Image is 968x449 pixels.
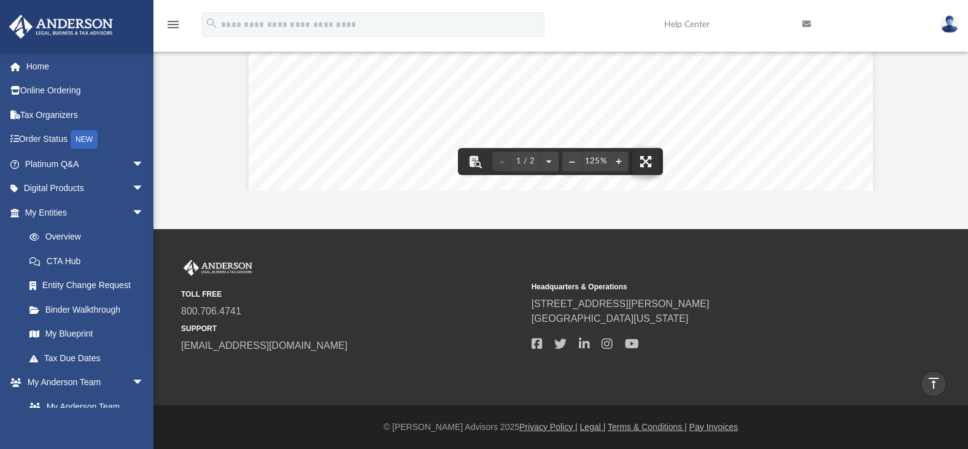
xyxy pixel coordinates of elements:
[532,299,710,309] a: [STREET_ADDRESS][PERSON_NAME]
[512,157,539,165] span: 1 / 2
[940,15,959,33] img: User Pic
[539,148,559,175] button: Next page
[17,249,163,273] a: CTA Hub
[532,281,873,292] small: Headquarters & Operations
[132,152,157,177] span: arrow_drop_down
[166,23,180,32] a: menu
[17,273,163,298] a: Entity Change Request
[181,260,255,276] img: Anderson Advisors Platinum Portal
[166,17,180,32] i: menu
[9,127,163,152] a: Order StatusNEW
[519,422,578,432] a: Privacy Policy |
[580,422,606,432] a: Legal |
[71,130,98,149] div: NEW
[132,200,157,225] span: arrow_drop_down
[17,346,163,370] a: Tax Due Dates
[9,370,157,395] a: My Anderson Teamarrow_drop_down
[9,103,163,127] a: Tax Organizers
[562,148,582,175] button: Zoom out
[181,323,523,334] small: SUPPORT
[17,225,163,249] a: Overview
[181,289,523,300] small: TOLL FREE
[512,148,539,175] button: 1 / 2
[6,15,117,39] img: Anderson Advisors Platinum Portal
[9,200,163,225] a: My Entitiesarrow_drop_down
[17,297,163,322] a: Binder Walkthrough
[132,370,157,396] span: arrow_drop_down
[582,157,609,165] div: Current zoom level
[205,17,219,30] i: search
[181,306,241,316] a: 800.706.4741
[153,421,968,434] div: © [PERSON_NAME] Advisors 2025
[17,394,150,419] a: My Anderson Team
[9,176,163,201] a: Digital Productsarrow_drop_down
[462,148,489,175] button: Toggle findbar
[9,152,163,176] a: Platinum Q&Aarrow_drop_down
[17,322,157,346] a: My Blueprint
[926,376,941,391] i: vertical_align_top
[181,340,347,351] a: [EMAIL_ADDRESS][DOMAIN_NAME]
[9,54,163,79] a: Home
[632,148,659,175] button: Enter fullscreen
[921,371,947,397] a: vertical_align_top
[9,79,163,103] a: Online Ordering
[609,148,629,175] button: Zoom in
[608,422,687,432] a: Terms & Conditions |
[689,422,738,432] a: Pay Invoices
[532,313,689,324] a: [GEOGRAPHIC_DATA][US_STATE]
[132,176,157,201] span: arrow_drop_down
